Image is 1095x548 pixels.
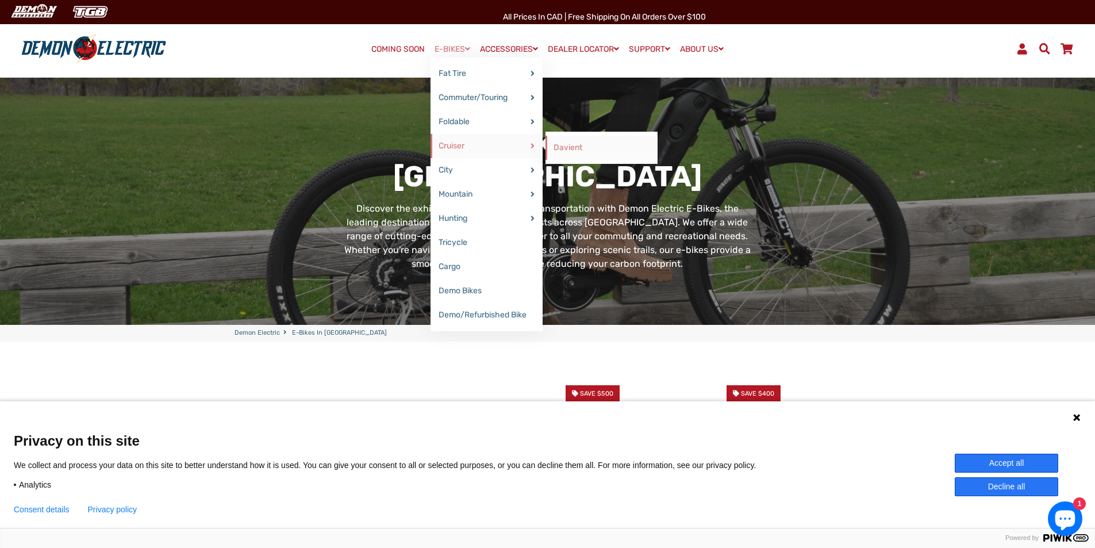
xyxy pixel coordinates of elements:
[476,41,542,58] a: ACCESSORIES
[431,110,543,134] a: Foldable
[431,62,543,86] a: Fat Tire
[431,279,543,303] a: Demo Bikes
[235,328,280,338] a: Demon Electric
[580,390,613,397] span: Save $500
[88,505,137,514] a: Privacy policy
[717,376,861,520] a: Thunderbolt Fat Tire eBike - Demon Electric Save $400
[431,134,543,158] a: Cruiser
[545,136,658,160] a: Davient
[344,203,751,269] span: Discover the exhilaration of eco-friendly transportation with Demon Electric E-Bikes, the leading...
[544,41,623,58] a: DEALER LOCATOR
[19,480,51,490] span: Analytics
[676,41,728,58] a: ABOUT US
[431,182,543,206] a: Mountain
[431,255,543,279] a: Cargo
[14,432,1081,449] span: Privacy on this site
[431,206,543,231] a: Hunting
[625,41,674,58] a: SUPPORT
[431,231,543,255] a: Tricycle
[341,125,754,194] h1: E-Bikes in [GEOGRAPHIC_DATA]
[67,2,114,21] img: TGB Canada
[14,505,70,514] button: Consent details
[955,454,1058,473] button: Accept all
[955,477,1058,496] button: Decline all
[235,376,378,520] img: Ecocarrier Cargo E-Bike
[17,34,170,64] img: Demon Electric logo
[395,376,539,520] img: Trinity Foldable E-Trike
[431,86,543,110] a: Commuter/Touring
[431,158,543,182] a: City
[292,328,387,338] span: E-Bikes in [GEOGRAPHIC_DATA]
[431,303,543,327] a: Demo/Refurbished Bike
[717,376,861,520] img: Thunderbolt Fat Tire eBike - Demon Electric
[6,2,61,21] img: Demon Electric
[556,376,700,520] a: Thunderbolt SL Fat Tire eBike - Demon Electric Save $500
[431,41,474,58] a: E-BIKES
[1044,501,1086,539] inbox-online-store-chat: Shopify online store chat
[14,460,773,470] p: We collect and process your data on this site to better understand how it is used. You can give y...
[556,376,700,520] img: Thunderbolt SL Fat Tire eBike - Demon Electric
[367,41,429,58] a: COMING SOON
[1001,534,1043,542] span: Powered by
[503,12,706,22] span: All Prices in CAD | Free shipping on all orders over $100
[741,390,774,397] span: Save $400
